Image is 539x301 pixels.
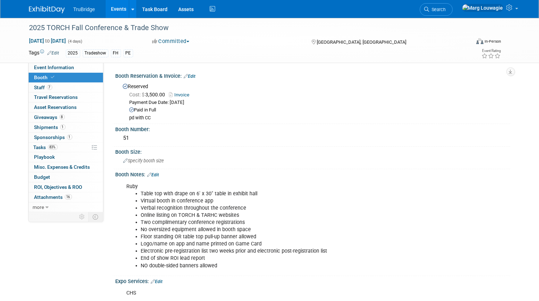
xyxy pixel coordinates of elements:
[420,3,453,16] a: Search
[141,240,429,248] li: Logo/name on app and name printed on Game Card
[111,49,121,57] div: FH
[47,85,52,90] span: 7
[116,124,510,133] div: Booth Number:
[48,51,59,56] a: Edit
[29,162,103,172] a: Misc. Expenses & Credits
[122,180,434,273] div: Ruby
[130,99,505,106] div: Payment Due Date: [DATE]
[130,92,168,97] span: 3,500.00
[130,107,505,114] div: Paid in Full
[141,197,429,205] li: Virtual booth in conference app
[141,219,429,226] li: Two complimentary conference registrations
[65,194,72,200] span: 16
[123,158,164,163] span: Specify booth size
[34,184,82,190] span: ROI, Objectives & ROO
[34,174,50,180] span: Budget
[130,92,146,97] span: Cost: $
[116,169,510,178] div: Booth Notes:
[44,38,51,44] span: to
[68,39,83,44] span: (4 days)
[29,92,103,102] a: Travel Reservations
[34,85,52,90] span: Staff
[116,276,510,285] div: Expo Services:
[29,6,65,13] img: ExhibitDay
[27,21,461,34] div: 2025 TORCH Fall Conference & Trade Show
[184,74,196,79] a: Edit
[67,134,72,140] span: 1
[141,226,429,233] li: No oversized equipment allowed in booth space
[29,38,67,44] span: [DATE] [DATE]
[147,172,159,177] a: Edit
[462,4,504,12] img: Marg Louwagie
[34,64,74,70] span: Event Information
[29,143,103,152] a: Tasks83%
[34,114,65,120] span: Giveaways
[432,37,501,48] div: Event Format
[29,63,103,72] a: Event Information
[121,81,505,121] div: Reserved
[141,205,429,212] li: Verbal recognition throughout the conference
[48,144,58,150] span: 83%
[29,202,103,212] a: more
[150,38,192,45] button: Committed
[29,49,59,57] td: Tags
[141,248,429,255] li: Electronic pre-registration list two weeks prior and electronic post-registration list
[141,190,429,197] li: Table top with drape on 6' x 30" table in exhibit hall
[76,212,89,221] td: Personalize Event Tab Strip
[60,124,65,130] span: 1
[51,75,55,79] i: Booth reservation complete
[151,279,163,284] a: Edit
[34,164,90,170] span: Misc. Expenses & Credits
[141,212,429,219] li: Online listing on TORCH & TARHC websites
[34,134,72,140] span: Sponsorships
[476,38,484,44] img: Format-Inperson.png
[29,182,103,192] a: ROI, Objectives & ROO
[29,172,103,182] a: Budget
[29,123,103,132] a: Shipments1
[88,212,103,221] td: Toggle Event Tabs
[130,115,505,121] div: pd with CC
[317,39,406,45] span: [GEOGRAPHIC_DATA], [GEOGRAPHIC_DATA]
[429,7,446,12] span: Search
[169,92,193,97] a: Invoice
[34,104,77,110] span: Asset Reservations
[29,102,103,112] a: Asset Reservations
[116,147,510,156] div: Booth Size:
[34,154,55,160] span: Playbook
[29,83,103,92] a: Staff7
[34,94,78,100] span: Travel Reservations
[34,194,72,200] span: Attachments
[116,71,510,80] div: Booth Reservation & Invoice:
[66,49,80,57] div: 2025
[122,286,434,300] div: CHS
[34,144,58,150] span: Tasks
[121,133,505,144] div: 51
[141,255,429,262] li: End of show ROI lead report
[141,262,429,269] li: NO double-sided banners allowed
[482,49,501,53] div: Event Rating
[141,233,429,240] li: Floor standing OR table top pull-up banner allowed
[83,49,108,57] div: Tradeshow
[29,152,103,162] a: Playbook
[33,204,44,210] span: more
[29,113,103,122] a: Giveaways8
[59,114,65,120] span: 8
[29,133,103,142] a: Sponsorships1
[485,39,501,44] div: In-Person
[29,73,103,82] a: Booth
[29,192,103,202] a: Attachments16
[34,124,65,130] span: Shipments
[34,75,56,80] span: Booth
[73,6,95,12] span: TruBridge
[123,49,133,57] div: PE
